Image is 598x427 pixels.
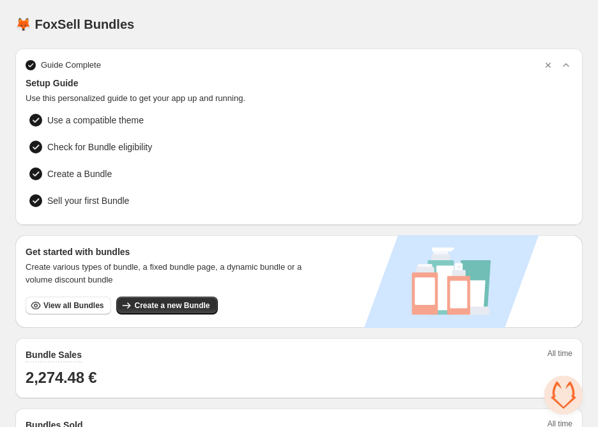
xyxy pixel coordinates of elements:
[41,59,101,72] span: Guide Complete
[43,300,103,311] span: View all Bundles
[47,167,112,180] span: Create a Bundle
[47,194,129,207] span: Sell your first Bundle
[544,376,583,414] div: Open chat
[548,348,572,362] span: All time
[26,368,572,388] h1: 2,274.48 €
[116,297,217,314] button: Create a new Bundle
[26,261,322,286] span: Create various types of bundle, a fixed bundle page, a dynamic bundle or a volume discount bundle
[134,300,210,311] span: Create a new Bundle
[47,141,152,153] span: Check for Bundle eligibility
[26,92,572,105] span: Use this personalized guide to get your app up and running.
[47,114,144,127] span: Use a compatible theme
[26,348,82,361] h2: Bundle Sales
[26,297,111,314] button: View all Bundles
[15,17,134,32] h1: 🦊 FoxSell Bundles
[26,77,572,89] span: Setup Guide
[26,245,322,258] h3: Get started with bundles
